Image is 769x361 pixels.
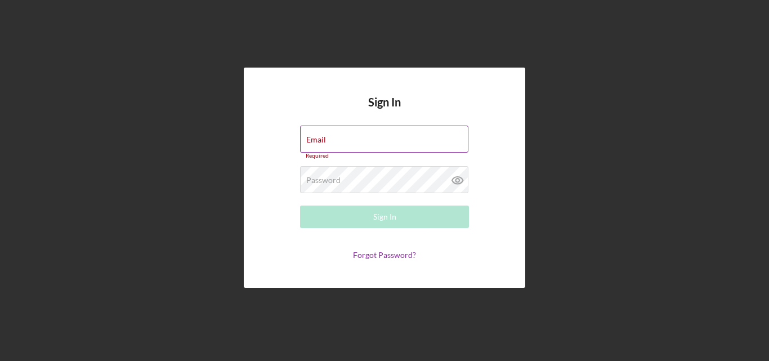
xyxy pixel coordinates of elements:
[306,135,326,144] label: Email
[373,206,396,228] div: Sign In
[368,96,401,126] h4: Sign In
[353,250,416,260] a: Forgot Password?
[300,153,469,159] div: Required
[300,206,469,228] button: Sign In
[306,176,341,185] label: Password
